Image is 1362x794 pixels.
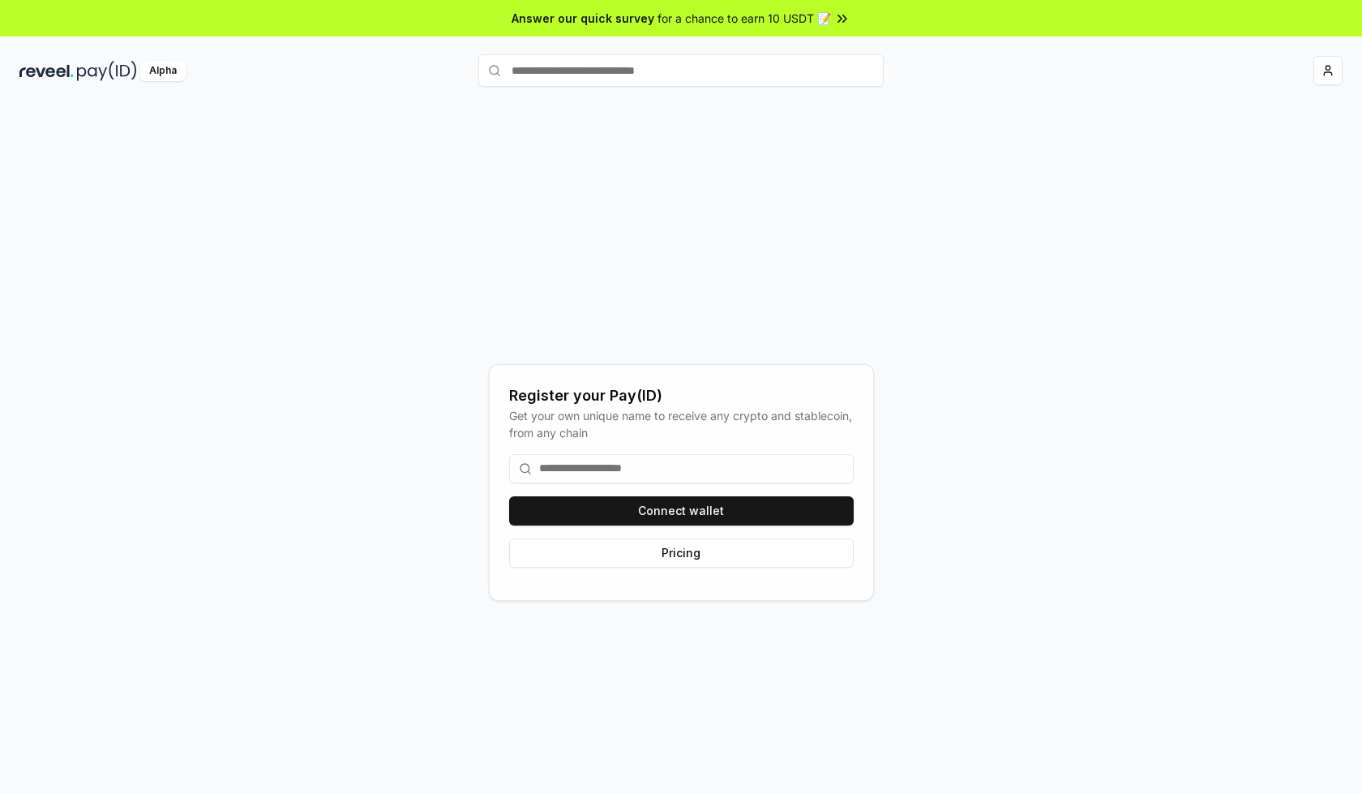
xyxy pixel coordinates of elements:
[509,407,854,441] div: Get your own unique name to receive any crypto and stablecoin, from any chain
[512,10,654,27] span: Answer our quick survey
[509,539,854,568] button: Pricing
[509,496,854,526] button: Connect wallet
[657,10,831,27] span: for a chance to earn 10 USDT 📝
[77,61,137,81] img: pay_id
[19,61,74,81] img: reveel_dark
[140,61,186,81] div: Alpha
[509,384,854,407] div: Register your Pay(ID)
